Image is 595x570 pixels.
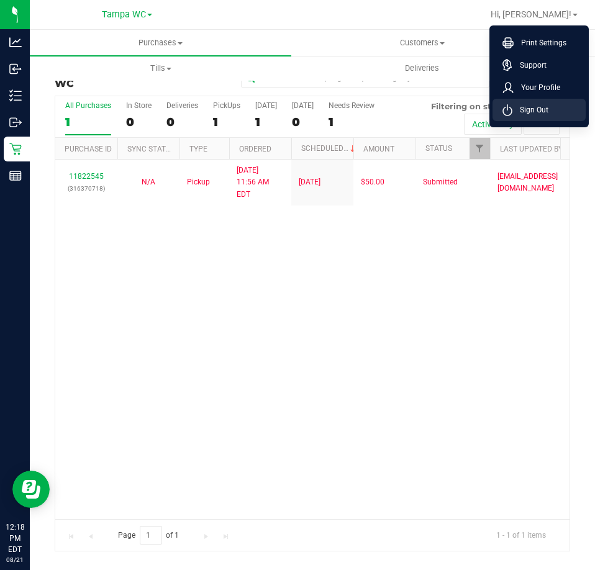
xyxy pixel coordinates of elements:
[514,81,560,94] span: Your Profile
[65,101,111,110] div: All Purchases
[189,145,207,153] a: Type
[9,143,22,155] inline-svg: Retail
[299,176,320,188] span: [DATE]
[493,99,586,121] li: Sign Out
[514,37,566,49] span: Print Settings
[291,55,553,81] a: Deliveries
[166,101,198,110] div: Deliveries
[512,59,547,71] span: Support
[464,114,522,135] button: Active only
[512,104,548,116] span: Sign Out
[292,115,314,129] div: 0
[329,101,375,110] div: Needs Review
[255,101,277,110] div: [DATE]
[363,145,394,153] a: Amount
[126,101,152,110] div: In Store
[6,522,24,555] p: 12:18 PM EDT
[30,30,291,56] a: Purchases
[361,176,384,188] span: $50.00
[166,115,198,129] div: 0
[140,526,162,545] input: 1
[239,145,271,153] a: Ordered
[126,115,152,129] div: 0
[69,172,104,181] a: 11822545
[470,138,490,159] a: Filter
[431,101,512,111] span: Filtering on status:
[291,30,553,56] a: Customers
[425,144,452,153] a: Status
[301,144,358,153] a: Scheduled
[237,165,284,201] span: [DATE] 11:56 AM EDT
[187,176,210,188] span: Pickup
[255,115,277,129] div: 1
[30,63,291,74] span: Tills
[500,145,563,153] a: Last Updated By
[63,183,110,194] p: (316370718)
[55,67,227,89] h3: Purchase Fulfillment:
[12,471,50,508] iframe: Resource center
[388,63,456,74] span: Deliveries
[127,145,175,153] a: Sync Status
[9,63,22,75] inline-svg: Inbound
[486,526,556,545] span: 1 - 1 of 1 items
[9,89,22,102] inline-svg: Inventory
[292,101,314,110] div: [DATE]
[102,9,146,20] span: Tampa WC
[491,9,571,19] span: Hi, [PERSON_NAME]!
[213,101,240,110] div: PickUps
[107,526,189,545] span: Page of 1
[30,55,291,81] a: Tills
[142,176,155,188] button: N/A
[502,59,581,71] a: Support
[65,145,112,153] a: Purchase ID
[9,36,22,48] inline-svg: Analytics
[6,555,24,564] p: 08/21
[30,37,291,48] span: Purchases
[9,170,22,182] inline-svg: Reports
[329,115,375,129] div: 1
[423,176,458,188] span: Submitted
[292,37,552,48] span: Customers
[9,116,22,129] inline-svg: Outbound
[142,178,155,186] span: Not Applicable
[213,115,240,129] div: 1
[65,115,111,129] div: 1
